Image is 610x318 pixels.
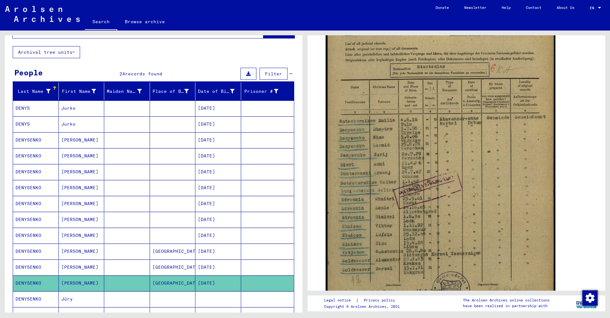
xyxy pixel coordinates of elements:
mat-cell: DENYSENKO [13,291,59,307]
mat-cell: [PERSON_NAME] [59,259,105,275]
div: Date of Birth [198,86,242,96]
div: Place of Birth [152,86,197,96]
mat-cell: [DATE] [195,148,241,164]
mat-cell: [DATE] [195,100,241,116]
mat-header-cell: First Name [59,82,105,100]
mat-select-trigger: EN [590,5,594,10]
span: records found [125,71,162,77]
img: yv_logo.png [575,295,599,311]
a: Privacy policy [359,297,403,304]
mat-cell: [DATE] [195,116,241,132]
span: 24 [119,71,125,77]
div: Prisoner # [244,88,279,95]
mat-cell: Jurko [59,100,105,116]
div: Prisoner # [244,86,287,96]
mat-cell: [PERSON_NAME] [59,132,105,148]
div: | [324,297,403,304]
div: First Name [61,86,104,96]
mat-header-cell: Place of Birth [150,82,196,100]
mat-cell: [PERSON_NAME] [59,148,105,164]
mat-cell: DENYSENKO [13,164,59,180]
mat-cell: [DATE] [195,180,241,196]
mat-cell: [DATE] [195,275,241,291]
mat-header-cell: Maiden Name [104,82,150,100]
mat-cell: [PERSON_NAME] [59,275,105,291]
mat-cell: [PERSON_NAME] [59,244,105,259]
mat-cell: [PERSON_NAME] [59,228,105,243]
mat-cell: DENYSENKO [13,180,59,196]
mat-cell: [PERSON_NAME] [59,196,105,211]
mat-cell: Jurko [59,116,105,132]
div: Place of Birth [152,88,189,95]
mat-cell: DENYSENKO [13,148,59,164]
mat-cell: [DATE] [195,132,241,148]
mat-cell: DENYSENKO [13,228,59,243]
div: Last Name [16,86,58,96]
img: Zustimmung ändern [582,290,598,306]
div: Maiden Name [107,88,142,95]
mat-cell: [DATE] [195,196,241,211]
div: Date of Birth [198,88,234,95]
mat-header-cell: Last Name [13,82,59,100]
button: Filter [260,68,288,80]
div: Maiden Name [107,86,150,96]
span: Filter [265,71,282,77]
div: People [14,67,43,78]
mat-cell: DENYSENKO [13,275,59,291]
mat-cell: [PERSON_NAME] [59,212,105,227]
img: Arolsen_neg.svg [5,6,80,22]
button: Archival tree units [13,46,80,58]
a: Search [85,14,117,31]
p: Copyright © Arolsen Archives, 2021 [324,304,403,309]
mat-cell: [GEOGRAPHIC_DATA] [150,275,196,291]
mat-cell: DENYS [13,116,59,132]
div: Last Name [16,88,51,95]
mat-cell: DENYSENKO [13,259,59,275]
mat-cell: [GEOGRAPHIC_DATA] [150,259,196,275]
div: First Name [61,88,96,95]
mat-cell: [DATE] [195,228,241,243]
mat-cell: DENYSENKO [13,196,59,211]
mat-cell: [DATE] [195,244,241,259]
mat-header-cell: Prisoner # [241,82,294,100]
mat-cell: [DATE] [195,212,241,227]
mat-cell: [DATE] [195,164,241,180]
a: Legal notice [324,297,356,304]
mat-cell: DENYSENKO [13,244,59,259]
mat-cell: [GEOGRAPHIC_DATA] [150,244,196,259]
mat-cell: Jüry [59,291,105,307]
mat-cell: [PERSON_NAME] [59,164,105,180]
mat-cell: [DATE] [195,259,241,275]
p: have been realized in partnership with [463,303,550,309]
mat-cell: [PERSON_NAME] [59,180,105,196]
mat-cell: DENYS [13,100,59,116]
mat-cell: DENYSENKO [13,132,59,148]
a: Browse archive [117,14,173,29]
mat-cell: DENYSENKO [13,212,59,227]
p: The Arolsen Archives online collections [463,297,550,303]
mat-header-cell: Date of Birth [195,82,241,100]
